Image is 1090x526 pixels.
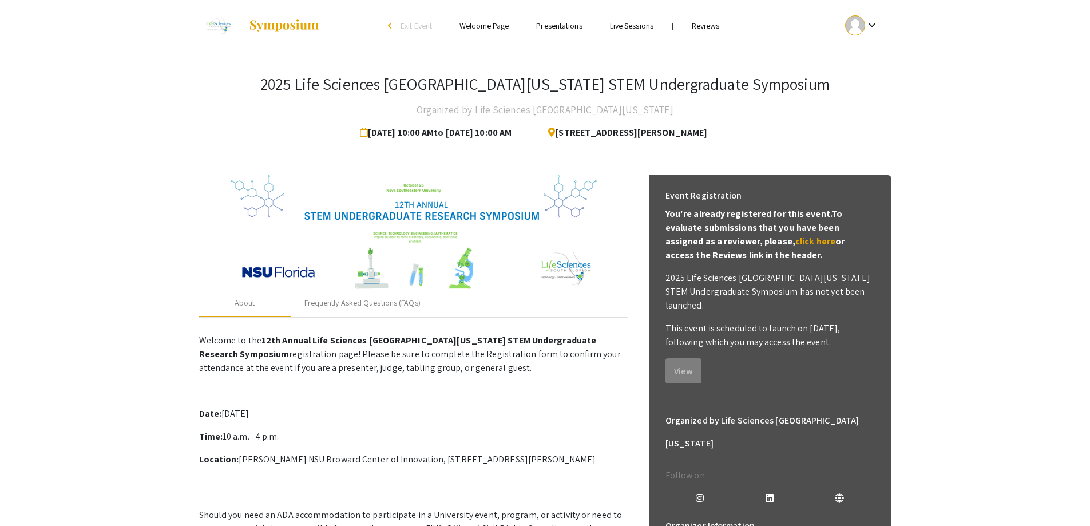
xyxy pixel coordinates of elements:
p: [DATE] [199,407,628,421]
iframe: Chat [9,474,49,517]
a: Reviews [692,21,719,31]
li: | [667,21,678,31]
p: [PERSON_NAME] NSU Broward Center of Innovation, [STREET_ADDRESS][PERSON_NAME] [199,453,628,466]
strong: Date: [199,408,222,420]
span: [DATE] 10:00 AM to [DATE] 10:00 AM [360,121,516,144]
strong: Time: [199,430,223,442]
a: click here [795,235,835,247]
a: 2025 Life Sciences South Florida STEM Undergraduate Symposium [199,11,320,40]
button: Expand account dropdown [833,13,891,38]
button: View [665,358,701,383]
mat-icon: Expand account dropdown [865,18,879,32]
p: 10 a.m. - 4 p.m. [199,430,628,444]
p: Welcome to the registration page! Please be sure to complete the Registration form to confirm you... [199,334,628,375]
p: You're already registered for this event. To evaluate submissions that you have been assigned as ... [665,207,875,262]
span: Exit Event [401,21,432,31]
h6: Organized by Life Sciences [GEOGRAPHIC_DATA][US_STATE] [665,409,875,455]
h6: Event Registration [665,184,742,207]
strong: Location: [199,453,239,465]
h4: Organized by Life Sciences [GEOGRAPHIC_DATA][US_STATE] [417,98,673,121]
div: arrow_back_ios [388,22,395,29]
p: 2025 Life Sciences [GEOGRAPHIC_DATA][US_STATE] STEM Undergraduate Symposium has not yet been laun... [665,271,875,313]
a: Live Sessions [610,21,653,31]
p: This event is scheduled to launch on [DATE], following which you may access the event. [665,322,875,349]
img: 32153a09-f8cb-4114-bf27-cfb6bc84fc69.png [231,175,597,290]
a: Presentations [536,21,582,31]
span: [STREET_ADDRESS][PERSON_NAME] [539,121,707,144]
img: Symposium by ForagerOne [248,19,320,33]
img: 2025 Life Sciences South Florida STEM Undergraduate Symposium [199,11,237,40]
div: Frequently Asked Questions (FAQs) [304,297,421,309]
h3: 2025 Life Sciences [GEOGRAPHIC_DATA][US_STATE] STEM Undergraduate Symposium [260,74,830,94]
a: Welcome Page [459,21,509,31]
p: Follow on [665,469,875,483]
strong: 12th Annual Life Sciences [GEOGRAPHIC_DATA][US_STATE] STEM Undergraduate Research Symposium [199,334,597,360]
div: About [235,297,255,309]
